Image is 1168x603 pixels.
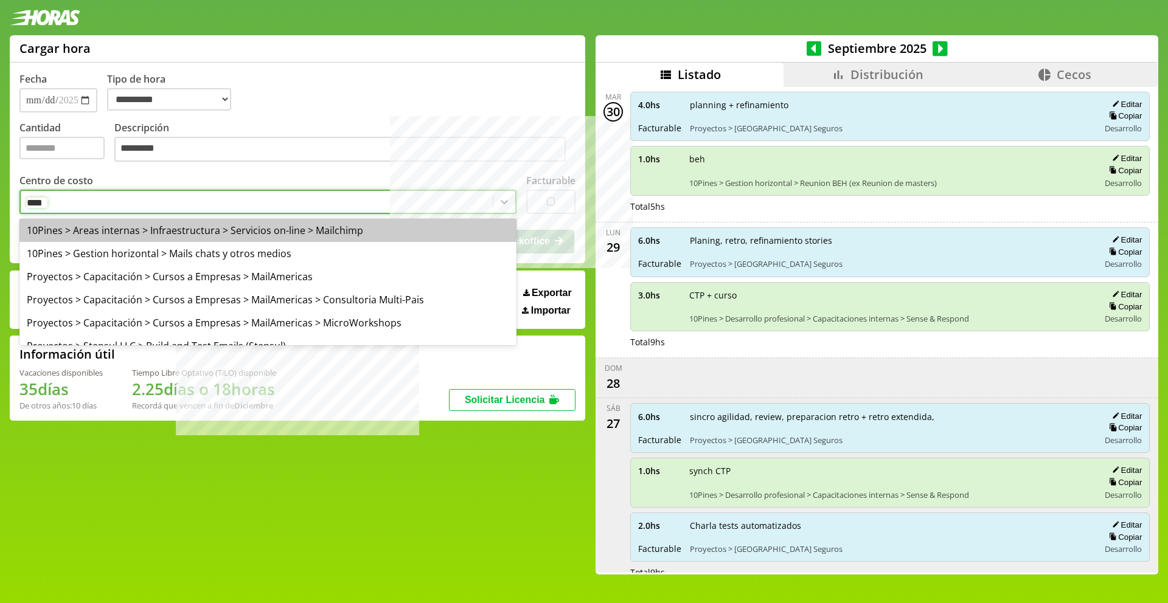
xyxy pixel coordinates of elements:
[132,367,276,378] div: Tiempo Libre Optativo (TiLO) disponible
[19,311,516,334] div: Proyectos > Capacitación > Cursos a Empresas > MailAmericas > MicroWorkshops
[532,288,572,298] span: Exportar
[607,403,620,413] div: sáb
[1108,411,1142,421] button: Editar
[19,288,516,311] div: Proyectos > Capacitación > Cursos a Empresas > MailAmericas > Consultoria Multi-Pais
[19,367,103,378] div: Vacaciones disponibles
[19,40,91,57] h1: Cargar hora
[630,567,1150,578] div: Total 9 hs
[638,99,681,111] span: 4.0 hs
[132,400,276,411] div: Recordá que vencen a fin de
[1105,177,1142,188] span: Desarrollo
[19,346,115,362] h2: Información útil
[678,66,721,83] span: Listado
[1105,532,1142,542] button: Copiar
[1108,235,1142,245] button: Editar
[1108,99,1142,109] button: Editar
[690,520,1091,531] span: Charla tests automatizados
[689,465,1091,477] span: synch CTP
[19,174,93,187] label: Centro de costo
[689,489,1091,500] span: 10Pines > Desarrollo profesional > Capacitaciones internas > Sense & Respond
[603,413,623,433] div: 27
[630,336,1150,348] div: Total 9 hs
[520,287,575,299] button: Exportar
[1108,289,1142,300] button: Editar
[850,66,923,83] span: Distribución
[689,289,1091,301] span: CTP + curso
[1105,165,1142,176] button: Copiar
[1105,247,1142,257] button: Copiar
[1105,543,1142,554] span: Desarrollo
[638,520,681,531] span: 2.0 hs
[638,122,681,134] span: Facturable
[689,153,1091,165] span: beh
[689,177,1091,188] span: 10Pines > Gestion horizontal > Reunion BEH (ex Reunion de masters)
[638,289,681,301] span: 3.0 hs
[19,121,114,165] label: Cantidad
[690,99,1091,111] span: planning + refinamiento
[606,227,620,238] div: lun
[132,378,276,400] h1: 2.25 días o 18 horas
[1105,435,1142,446] span: Desarrollo
[689,313,1091,324] span: 10Pines > Desarrollo profesional > Capacitaciones internas > Sense & Respond
[690,411,1091,422] span: sincro agilidad, review, preparacion retro + retro extendida,
[19,242,516,265] div: 10Pines > Gestion horizontal > Mails chats y otros medios
[526,174,575,187] label: Facturable
[1105,111,1142,121] button: Copiar
[531,305,571,316] span: Importar
[19,334,516,357] div: Proyectos > Stensul LLC > Build and Test Emails (Stensul)
[1105,258,1142,269] span: Desarrollo
[690,435,1091,446] span: Proyectos > [GEOGRAPHIC_DATA] Seguros
[449,389,575,411] button: Solicitar Licencia
[605,92,621,102] div: mar
[19,265,516,288] div: Proyectos > Capacitación > Cursos a Empresas > MailAmericas
[1105,422,1142,433] button: Copiar
[10,10,80,26] img: logotipo
[19,219,516,242] div: 10Pines > Areas internas > Infraestructura > Servicios on-line > Mailchimp
[107,72,241,112] label: Tipo de hora
[1108,520,1142,530] button: Editar
[821,40,933,57] span: Septiembre 2025
[19,137,105,159] input: Cantidad
[603,373,623,393] div: 28
[1105,313,1142,324] span: Desarrollo
[638,543,681,554] span: Facturable
[690,543,1091,554] span: Proyectos > [GEOGRAPHIC_DATA] Seguros
[1108,153,1142,164] button: Editar
[603,238,623,257] div: 29
[1105,123,1142,134] span: Desarrollo
[638,153,681,165] span: 1.0 hs
[1105,301,1142,312] button: Copiar
[690,258,1091,269] span: Proyectos > [GEOGRAPHIC_DATA] Seguros
[19,400,103,411] div: De otros años: 10 días
[1105,477,1142,488] button: Copiar
[690,123,1091,134] span: Proyectos > [GEOGRAPHIC_DATA] Seguros
[638,258,681,269] span: Facturable
[690,235,1091,246] span: Planing, retro, refinamiento stories
[1108,465,1142,475] button: Editar
[1057,66,1091,83] span: Cecos
[638,411,681,422] span: 6.0 hs
[1105,489,1142,500] span: Desarrollo
[605,363,622,373] div: dom
[596,87,1158,573] div: scrollable content
[630,201,1150,212] div: Total 5 hs
[234,400,273,411] b: Diciembre
[638,434,681,446] span: Facturable
[114,137,566,162] textarea: Descripción
[19,378,103,400] h1: 35 días
[465,395,545,405] span: Solicitar Licencia
[638,235,681,246] span: 6.0 hs
[603,102,623,122] div: 30
[638,465,681,477] span: 1.0 hs
[107,88,231,111] select: Tipo de hora
[114,121,575,165] label: Descripción
[19,72,47,86] label: Fecha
